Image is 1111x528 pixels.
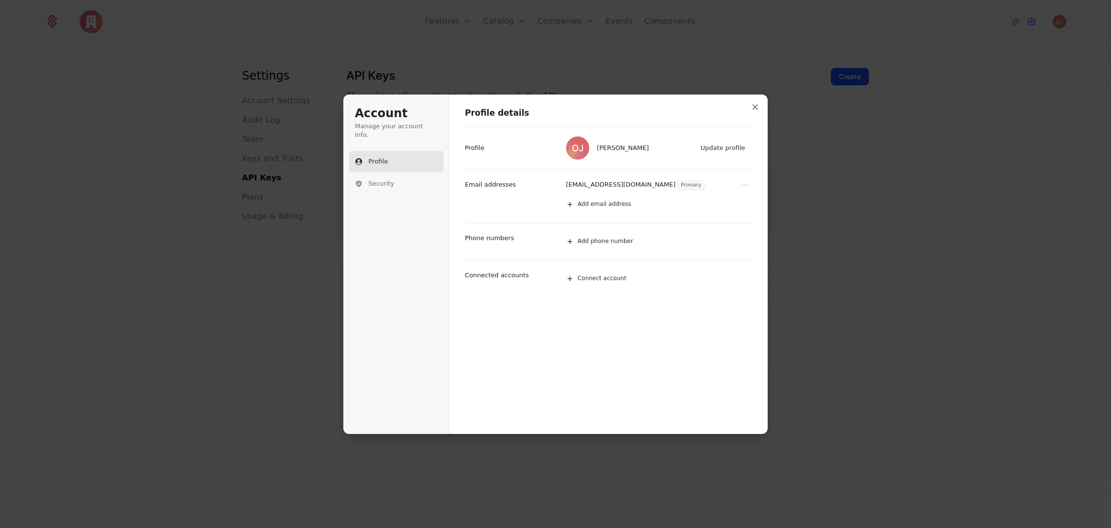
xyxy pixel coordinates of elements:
[739,179,751,191] button: Open menu
[561,268,753,289] button: Connect account
[465,108,753,119] h1: Profile details
[696,141,751,155] button: Update profile
[678,181,705,190] span: Primary
[561,231,763,252] button: Add phone number
[465,271,529,280] p: Connected accounts
[465,144,484,152] p: Profile
[566,136,589,160] img: Oday Jawaada
[578,201,631,208] span: Add email address
[355,106,438,122] h1: Account
[566,180,676,190] p: [EMAIL_ADDRESS][DOMAIN_NAME]
[561,194,763,215] button: Add email address
[597,144,649,152] span: [PERSON_NAME]
[349,151,444,172] button: Profile
[368,179,394,188] span: Security
[578,238,633,245] span: Add phone number
[465,234,514,243] p: Phone numbers
[349,173,444,194] button: Security
[578,275,626,283] span: Connect account
[355,122,438,139] p: Manage your account info.
[746,98,764,116] button: Close modal
[465,180,516,189] p: Email addresses
[368,157,388,166] span: Profile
